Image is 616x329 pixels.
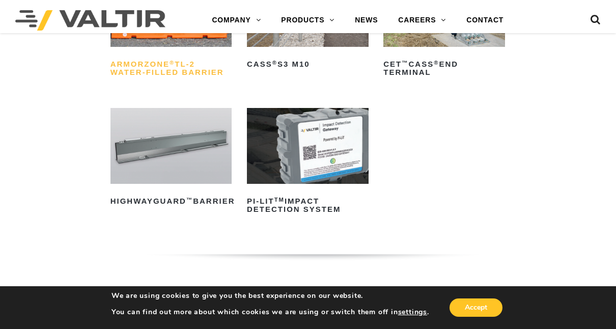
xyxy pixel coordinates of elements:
[170,60,175,66] sup: ®
[247,193,369,217] h2: PI-LIT Impact Detection System
[383,56,505,80] h2: CET CASS End Terminal
[402,60,408,66] sup: ™
[15,10,165,31] img: Valtir
[186,197,193,203] sup: ™
[450,298,502,317] button: Accept
[247,108,369,217] a: PI-LITTMImpact Detection System
[111,291,429,300] p: We are using cookies to give you the best experience on our website.
[388,10,456,31] a: CAREERS
[271,10,345,31] a: PRODUCTS
[110,108,232,209] a: HighwayGuard™Barrier
[110,193,232,209] h2: HighwayGuard Barrier
[111,308,429,317] p: You can find out more about which cookies we are using or switch them off in .
[202,10,271,31] a: COMPANY
[434,60,439,66] sup: ®
[272,60,277,66] sup: ®
[345,10,388,31] a: NEWS
[398,308,427,317] button: settings
[274,197,285,203] sup: TM
[456,10,514,31] a: CONTACT
[110,56,232,80] h2: ArmorZone TL-2 Water-Filled Barrier
[247,56,369,72] h2: CASS S3 M10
